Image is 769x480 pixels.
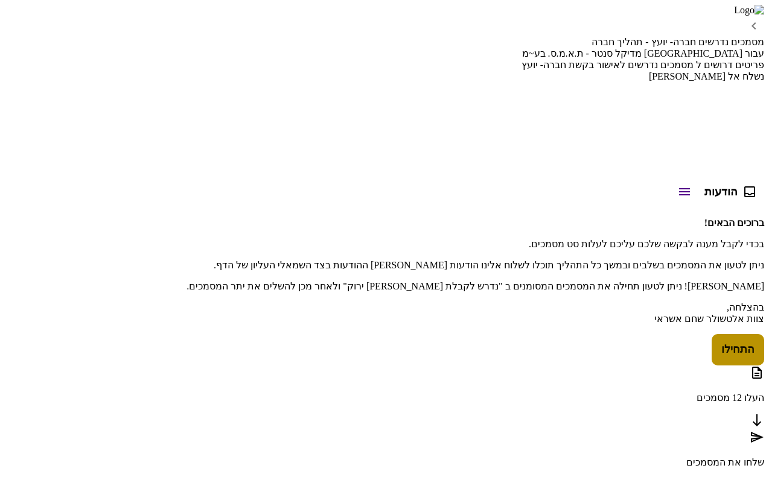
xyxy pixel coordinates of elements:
[5,238,764,250] p: בכדי לקבל מענה לבקשה שלכם עליכם לעלות סט מסמכים.
[745,48,764,58] span: עבור
[704,218,764,228] strong: ברוכים הבאים!
[522,60,694,70] span: מסמכים נדרשים לאישור בקשת חברה- יועץ
[5,302,764,324] p: בהצלחה, צוות אלטשולר שחם אשראי
[5,48,764,59] div: [GEOGRAPHIC_DATA] מדיקל סנטר - ת.א.מ.ס. בע~מ
[5,36,764,48] div: מסמכים נדרשים חברה- יועץ - תהליך חברה
[695,177,764,208] button: הודעות
[5,280,764,292] p: [PERSON_NAME]! ניתן לטעון תחילה את המסמכים המסומנים ב "נדרש לקבלת [PERSON_NAME] ירוק" ולאחר מכן ל...
[734,5,764,16] img: Logo
[712,334,764,365] button: התחילו
[5,59,764,71] div: פריטים דרושים ל
[5,392,764,403] p: העלו 12 מסמכים
[649,71,726,81] span: [PERSON_NAME]
[5,259,764,271] p: ניתן לטעון את המסמכים בשלבים ובמשך כל התהליך תוכלו לשלוח אלינו הודעות [PERSON_NAME] ההודעות בצד ה...
[5,71,764,82] div: נשלח אל
[5,456,764,468] p: שלחו את המסמכים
